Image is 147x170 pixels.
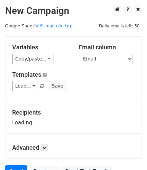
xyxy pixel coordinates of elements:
[97,23,142,28] a: Daily emails left: 50
[49,81,66,91] button: Save
[79,44,135,51] h5: Email column
[5,5,142,17] h2: New Campaign
[12,44,69,51] h5: Variables
[12,54,53,64] a: Copy/paste...
[12,71,41,78] a: Templates
[35,23,72,28] a: Viết mail câu trip
[97,22,142,30] span: Daily emails left: 50
[12,109,135,116] h5: Recipients
[12,81,38,91] a: Load...
[5,23,72,28] small: Google Sheet:
[12,109,135,126] div: Loading...
[12,144,135,151] h5: Advanced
